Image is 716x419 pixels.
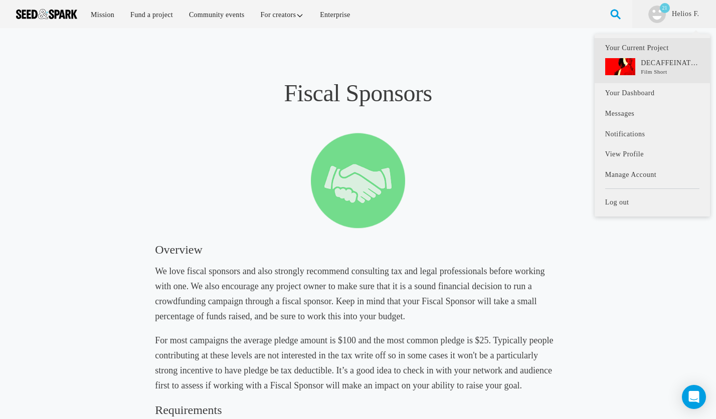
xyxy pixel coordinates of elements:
[155,264,561,324] h5: We love fiscal sponsors and also strongly recommend consulting tax and legal professionals before...
[155,78,561,108] h1: Fiscal Sponsors
[313,4,357,26] a: Enterprise
[595,192,710,213] a: Log out
[254,4,311,26] a: For creators
[660,3,670,13] p: 21
[84,4,121,26] a: Mission
[671,9,700,19] a: Helios F.
[595,164,710,185] a: Manage Account
[155,402,561,418] h3: Requirements
[16,9,77,19] img: Seed amp; Spark
[155,242,561,258] h3: Overview
[595,103,710,124] a: Messages
[648,6,666,23] img: user.png
[155,333,561,393] h5: For most campaigns the average pledge amount is $100 and the most common pledge is $25. Typically...
[682,385,706,409] div: Open Intercom Messenger
[595,83,710,104] a: Your Dashboard
[311,132,406,229] img: fiscal sponsor
[595,144,710,165] a: View Profile
[123,4,180,26] a: Fund a project
[641,58,699,68] p: DECAFFEINATED
[182,4,252,26] a: Community events
[641,68,699,76] p: Film Short
[595,38,710,83] a: Your Current Project DECAFFEINATED Film Short
[605,58,635,75] img: b3f95fc07b87247d.jpg
[595,124,710,144] a: Notifications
